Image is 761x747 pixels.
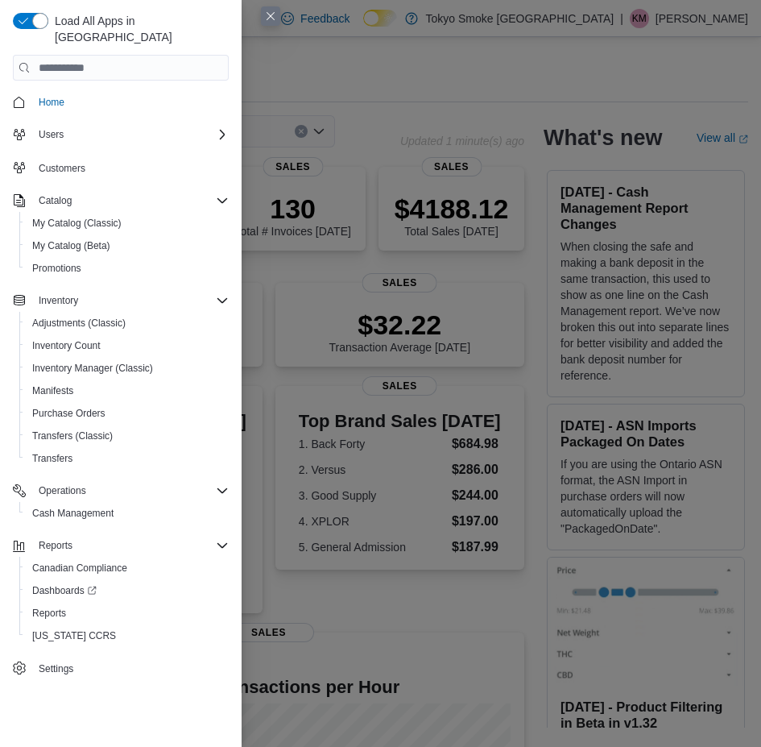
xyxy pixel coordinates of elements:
button: Inventory [6,289,235,312]
span: Reports [32,607,66,620]
span: Inventory [32,291,229,310]
button: Adjustments (Classic) [19,312,235,334]
span: My Catalog (Classic) [32,217,122,230]
span: Inventory Count [26,336,229,355]
button: Reports [32,536,79,555]
button: Catalog [32,191,78,210]
a: Adjustments (Classic) [26,313,132,333]
a: Transfers [26,449,79,468]
span: Purchase Orders [26,404,229,423]
span: Transfers [26,449,229,468]
span: Users [32,125,229,144]
span: My Catalog (Beta) [32,239,110,252]
button: Home [6,90,235,114]
span: Reports [39,539,72,552]
a: Cash Management [26,504,120,523]
span: Manifests [26,381,229,400]
span: Manifests [32,384,73,397]
span: Inventory Manager (Classic) [26,359,229,378]
a: Home [32,93,71,112]
button: My Catalog (Beta) [19,234,235,257]
button: Manifests [19,380,235,402]
button: Customers [6,156,235,179]
a: Inventory Manager (Classic) [26,359,159,378]
button: Cash Management [19,502,235,525]
button: Transfers (Classic) [19,425,235,447]
span: Catalog [32,191,229,210]
button: Operations [32,481,93,500]
a: Canadian Compliance [26,558,134,578]
span: Cash Management [26,504,229,523]
span: Settings [39,662,73,675]
button: Users [32,125,70,144]
button: Settings [6,657,235,680]
span: My Catalog (Classic) [26,214,229,233]
span: Dashboards [26,581,229,600]
span: Transfers (Classic) [32,430,113,442]
a: Promotions [26,259,88,278]
button: Operations [6,479,235,502]
span: Home [39,96,64,109]
span: Settings [32,658,229,679]
span: Operations [32,481,229,500]
nav: Complex example [13,84,229,683]
span: Transfers [32,452,72,465]
a: Inventory Count [26,336,107,355]
span: Promotions [32,262,81,275]
span: Reports [26,604,229,623]
a: Purchase Orders [26,404,112,423]
button: Inventory Manager (Classic) [19,357,235,380]
button: Inventory [32,291,85,310]
span: Users [39,128,64,141]
button: Canadian Compliance [19,557,235,579]
button: [US_STATE] CCRS [19,625,235,647]
button: Inventory Count [19,334,235,357]
span: Adjustments (Classic) [26,313,229,333]
span: Load All Apps in [GEOGRAPHIC_DATA] [48,13,229,45]
span: Customers [32,157,229,177]
button: Purchase Orders [19,402,235,425]
span: Adjustments (Classic) [32,317,126,330]
button: Users [6,123,235,146]
button: Catalog [6,189,235,212]
button: Transfers [19,447,235,470]
span: Home [32,92,229,112]
span: Dashboards [32,584,97,597]
button: My Catalog (Classic) [19,212,235,234]
button: Close this dialog [261,6,280,26]
span: Transfers (Classic) [26,426,229,446]
a: [US_STATE] CCRS [26,626,122,645]
a: Reports [26,604,72,623]
a: Customers [32,159,92,178]
a: My Catalog (Classic) [26,214,128,233]
button: Reports [6,534,235,557]
span: Canadian Compliance [32,562,127,575]
a: Dashboards [19,579,235,602]
a: Manifests [26,381,80,400]
span: Canadian Compliance [26,558,229,578]
span: [US_STATE] CCRS [32,629,116,642]
a: My Catalog (Beta) [26,236,117,255]
span: Cash Management [32,507,114,520]
a: Dashboards [26,581,103,600]
span: Washington CCRS [26,626,229,645]
button: Reports [19,602,235,625]
span: Inventory [39,294,78,307]
span: Customers [39,162,85,175]
span: Reports [32,536,229,555]
span: Inventory Count [32,339,101,352]
span: My Catalog (Beta) [26,236,229,255]
a: Transfers (Classic) [26,426,119,446]
button: Promotions [19,257,235,280]
span: Inventory Manager (Classic) [32,362,153,375]
a: Settings [32,659,80,679]
span: Catalog [39,194,72,207]
span: Purchase Orders [32,407,105,420]
span: Operations [39,484,86,497]
span: Promotions [26,259,229,278]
